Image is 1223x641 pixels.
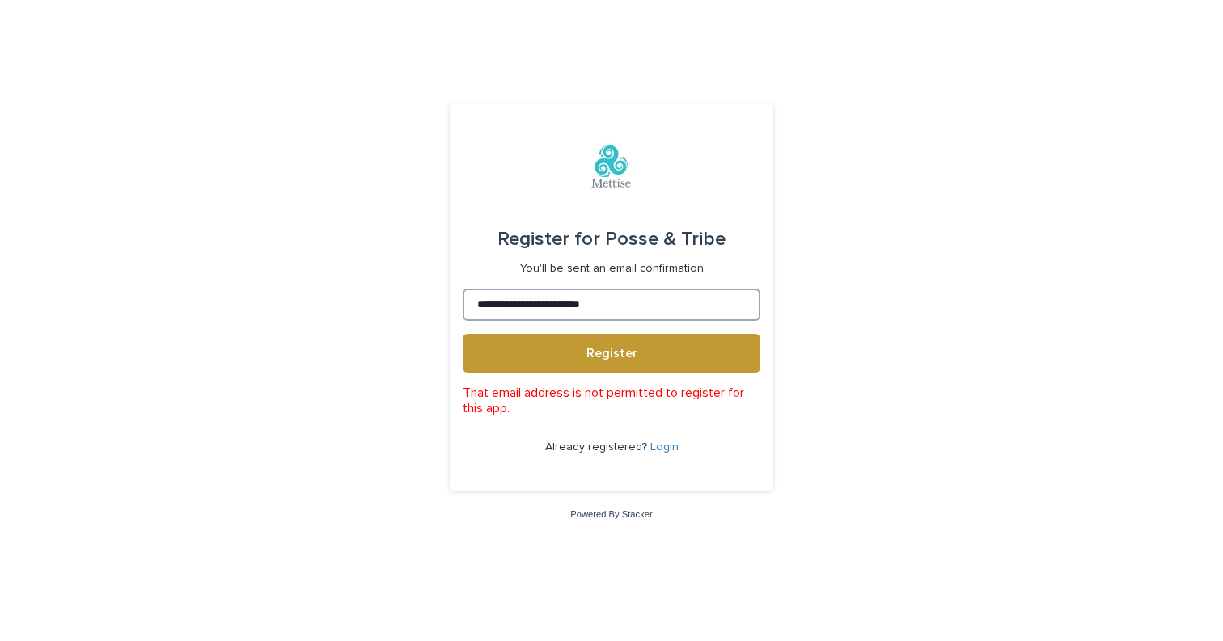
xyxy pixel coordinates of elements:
[497,230,600,249] span: Register for
[520,262,704,276] p: You'll be sent an email confirmation
[545,441,650,453] span: Already registered?
[463,386,760,416] p: That email address is not permitted to register for this app.
[463,334,760,373] button: Register
[570,509,652,519] a: Powered By Stacker
[586,347,637,360] span: Register
[587,142,636,191] img: MtbqNXXQZuZnngnaguyU
[650,441,679,453] a: Login
[497,217,726,262] div: Posse & Tribe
